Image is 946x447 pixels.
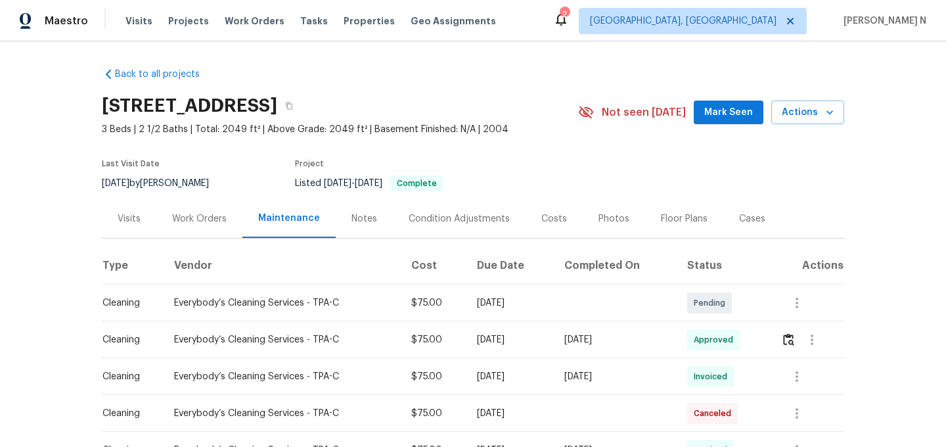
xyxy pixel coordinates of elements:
div: $75.00 [411,370,457,383]
th: Type [102,248,164,285]
div: Cleaning [102,407,153,420]
div: [DATE] [477,407,543,420]
span: Work Orders [225,14,284,28]
div: Everybody’s Cleaning Services - TPA-C [174,370,390,383]
div: Costs [541,212,567,225]
span: [PERSON_NAME] N [838,14,926,28]
span: 3 Beds | 2 1/2 Baths | Total: 2049 ft² | Above Grade: 2049 ft² | Basement Finished: N/A | 2004 [102,123,578,136]
div: Photos [598,212,629,225]
div: $75.00 [411,407,457,420]
div: Everybody’s Cleaning Services - TPA-C [174,407,390,420]
span: Not seen [DATE] [602,106,686,119]
th: Vendor [164,248,401,285]
div: Notes [351,212,377,225]
div: [DATE] [564,370,666,383]
span: - [324,179,382,188]
span: Last Visit Date [102,160,160,168]
div: $75.00 [411,296,457,310]
span: [DATE] [102,179,129,188]
th: Due Date [466,248,553,285]
div: [DATE] [564,333,666,346]
div: Maintenance [258,212,320,225]
span: Invoiced [694,370,732,383]
div: Cleaning [102,296,153,310]
div: by [PERSON_NAME] [102,176,225,191]
span: Visits [125,14,152,28]
h2: [STREET_ADDRESS] [102,99,277,112]
th: Cost [401,248,467,285]
div: [DATE] [477,296,543,310]
span: Geo Assignments [411,14,496,28]
div: $75.00 [411,333,457,346]
span: Complete [392,179,442,187]
span: Listed [295,179,443,188]
span: Projects [168,14,209,28]
div: Everybody’s Cleaning Services - TPA-C [174,333,390,346]
button: Review Icon [781,324,796,356]
th: Status [677,248,771,285]
span: Mark Seen [704,105,753,121]
span: Properties [344,14,395,28]
span: [DATE] [324,179,351,188]
span: Maestro [45,14,88,28]
span: Pending [694,296,731,310]
div: Cases [739,212,765,225]
div: Condition Adjustments [409,212,510,225]
span: Tasks [300,16,328,26]
div: Floor Plans [661,212,708,225]
div: Cleaning [102,333,153,346]
span: Project [295,160,324,168]
span: Actions [782,105,834,121]
div: Everybody’s Cleaning Services - TPA-C [174,296,390,310]
span: [DATE] [355,179,382,188]
div: Work Orders [172,212,227,225]
th: Actions [771,248,844,285]
div: [DATE] [477,333,543,346]
span: Canceled [694,407,736,420]
div: [DATE] [477,370,543,383]
div: 2 [560,8,569,21]
button: Mark Seen [694,101,763,125]
th: Completed On [554,248,677,285]
span: Approved [694,333,738,346]
button: Actions [771,101,844,125]
span: [GEOGRAPHIC_DATA], [GEOGRAPHIC_DATA] [590,14,777,28]
img: Review Icon [783,333,794,346]
div: Visits [118,212,141,225]
a: Back to all projects [102,68,228,81]
div: Cleaning [102,370,153,383]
